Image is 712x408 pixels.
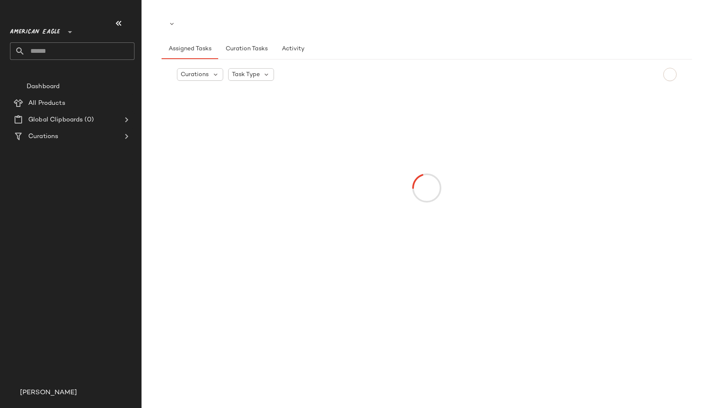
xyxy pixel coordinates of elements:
[168,46,212,52] span: Assigned Tasks
[28,115,83,125] span: Global Clipboards
[28,132,58,141] span: Curations
[225,46,267,52] span: Curation Tasks
[10,22,60,37] span: American Eagle
[181,70,209,79] span: Curations
[281,46,304,52] span: Activity
[28,99,65,108] span: All Products
[20,388,77,398] span: [PERSON_NAME]
[83,115,93,125] span: (0)
[27,82,60,91] span: Dashboard
[232,70,260,79] span: Task Type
